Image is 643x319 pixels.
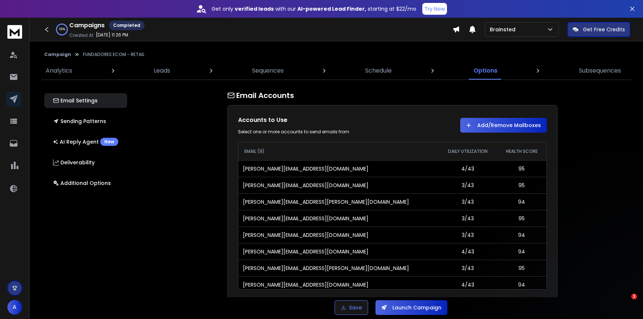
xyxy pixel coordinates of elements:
p: FUNDADORES ECOM - RETAIL [83,52,144,57]
button: Additional Options [44,176,127,190]
td: 94 [497,193,547,210]
td: 95 [497,160,547,177]
h1: Email Accounts [227,90,558,101]
p: Analytics [46,66,72,75]
p: Options [473,66,497,75]
h1: Accounts to Use [238,116,385,125]
p: Created At: [69,32,94,38]
p: [PERSON_NAME][EMAIL_ADDRESS][PERSON_NAME][DOMAIN_NAME] [243,264,409,272]
p: Get Free Credits [583,26,625,33]
div: Completed [109,21,144,30]
td: 3/43 [438,260,497,276]
td: 3/43 [438,210,497,227]
td: 95 [497,210,547,227]
th: HEALTH SCORE [497,143,547,160]
p: Subsequences [579,66,621,75]
span: 1 [631,294,637,299]
button: A [7,300,22,315]
button: Save [335,300,368,315]
p: [PERSON_NAME][EMAIL_ADDRESS][DOMAIN_NAME] [243,248,368,255]
td: 94 [497,243,547,260]
th: EMAIL (9) [238,143,438,160]
p: [PERSON_NAME][EMAIL_ADDRESS][DOMAIN_NAME] [243,165,368,172]
p: [DATE] 11:26 PM [96,32,128,38]
td: 94 [497,276,547,293]
p: [PERSON_NAME][EMAIL_ADDRESS][DOMAIN_NAME] [243,215,368,222]
iframe: Intercom live chat [616,294,634,311]
button: Campaign [44,52,71,57]
td: 4/43 [438,160,497,177]
strong: AI-powered Lead Finder, [297,5,366,13]
p: [PERSON_NAME][EMAIL_ADDRESS][DOMAIN_NAME] [243,182,368,189]
th: DAILY UTILIZATION [438,143,497,160]
button: Get Free Credits [567,22,630,37]
p: Schedule [365,66,392,75]
td: 4/43 [438,276,497,293]
button: Deliverability [44,155,127,170]
strong: verified leads [235,5,274,13]
div: Select one or more accounts to send emails from [238,129,385,135]
a: Options [469,62,502,80]
td: 3/43 [438,193,497,210]
a: Sequences [248,62,288,80]
p: Leads [154,66,170,75]
td: 3/43 [438,177,497,193]
p: Try Now [424,5,445,13]
p: [PERSON_NAME][EMAIL_ADDRESS][DOMAIN_NAME] [243,231,368,239]
p: Sequences [252,66,284,75]
p: Email Settings [53,97,98,104]
p: Additional Options [53,179,111,187]
a: Connect New Account [359,297,426,304]
td: 95 [497,260,547,276]
button: Email Settings [44,93,127,108]
p: Brainsted [490,26,518,33]
td: 3/43 [438,227,497,243]
p: [PERSON_NAME][EMAIL_ADDRESS][DOMAIN_NAME] [243,281,368,288]
td: 4/43 [438,243,497,260]
a: Subsequences [574,62,625,80]
p: Get only with our starting at $22/mo [212,5,416,13]
button: Try Now [422,3,447,15]
a: Schedule [361,62,396,80]
td: 95 [497,177,547,193]
td: 94 [497,227,547,243]
a: Leads [149,62,175,80]
p: [PERSON_NAME][EMAIL_ADDRESS][PERSON_NAME][DOMAIN_NAME] [243,198,409,206]
p: Deliverability [53,159,95,166]
p: Sending Patterns [53,118,106,125]
div: New [100,138,118,146]
img: logo [7,25,22,39]
button: Sending Patterns [44,114,127,129]
p: AI Reply Agent [53,138,118,146]
button: Add/Remove Mailboxes [460,118,547,133]
p: 100 % [59,27,65,32]
button: AI Reply AgentNew [44,134,127,149]
button: Launch Campaign [375,300,447,315]
a: Analytics [41,62,77,80]
h1: Campaigns [69,21,105,30]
